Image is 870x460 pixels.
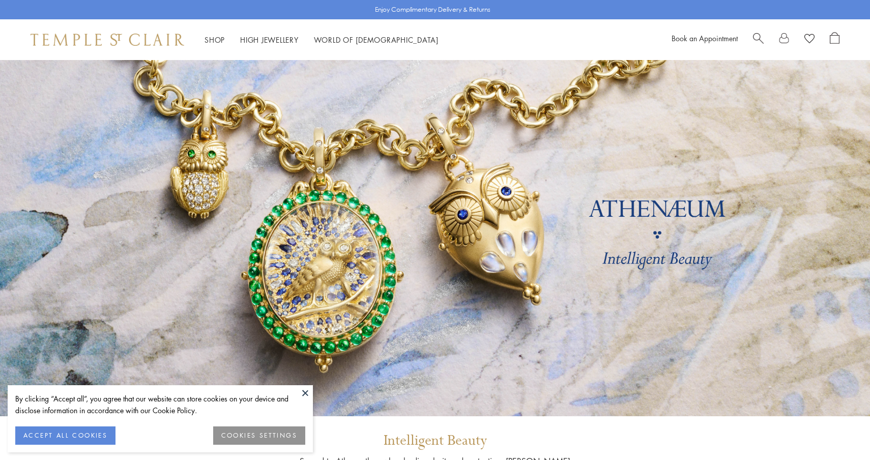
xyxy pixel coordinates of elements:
a: View Wishlist [804,32,815,47]
img: Temple St. Clair [31,34,184,46]
iframe: Gorgias live chat messenger [819,412,860,450]
p: Intelligent Beauty [295,432,575,450]
button: ACCEPT ALL COOKIES [15,426,115,445]
p: Enjoy Complimentary Delivery & Returns [375,5,490,15]
div: By clicking “Accept all”, you agree that our website can store cookies on your device and disclos... [15,393,305,416]
a: ShopShop [205,35,225,45]
a: Open Shopping Bag [830,32,839,47]
button: COOKIES SETTINGS [213,426,305,445]
a: Book an Appointment [672,33,738,43]
a: Search [753,32,764,47]
a: High JewelleryHigh Jewellery [240,35,299,45]
a: World of [DEMOGRAPHIC_DATA]World of [DEMOGRAPHIC_DATA] [314,35,439,45]
nav: Main navigation [205,34,439,46]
